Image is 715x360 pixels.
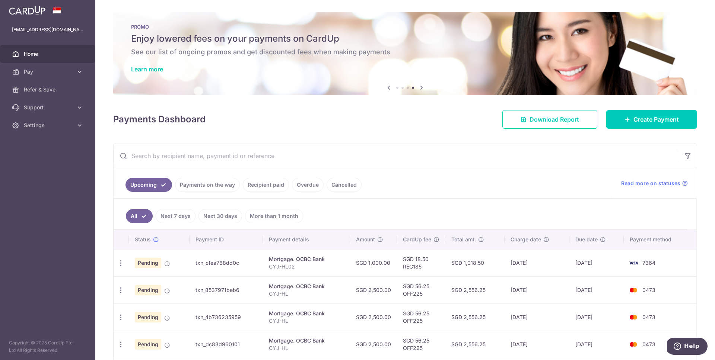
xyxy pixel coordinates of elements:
th: Payment method [624,230,696,249]
div: Mortgage. OCBC Bank [269,310,344,317]
td: [DATE] [569,303,624,331]
span: Pending [135,258,161,268]
span: 0473 [642,287,655,293]
td: SGD 2,500.00 [350,331,397,358]
div: Mortgage. OCBC Bank [269,337,344,344]
h5: Enjoy lowered fees on your payments on CardUp [131,33,679,45]
img: Bank Card [626,286,641,295]
a: Learn more [131,65,163,73]
p: CYJ-HL02 [269,263,344,270]
div: Mortgage. OCBC Bank [269,283,344,290]
td: SGD 56.25 OFF225 [397,331,445,358]
a: Payments on the way [175,178,240,192]
span: Pending [135,285,161,295]
input: Search by recipient name, payment id or reference [114,144,679,168]
a: Next 7 days [156,209,196,223]
span: Pending [135,312,161,322]
td: [DATE] [505,276,569,303]
a: Read more on statuses [621,180,688,187]
td: txn_8537971beb6 [190,276,263,303]
span: 0473 [642,314,655,320]
h4: Payments Dashboard [113,113,206,126]
img: Bank Card [626,340,641,349]
a: More than 1 month [245,209,303,223]
p: CYJ-HL [269,344,344,352]
p: PROMO [131,24,679,30]
span: Pending [135,339,161,350]
img: Bank Card [626,258,641,267]
td: [DATE] [569,249,624,276]
span: Read more on statuses [621,180,680,187]
td: SGD 18.50 REC185 [397,249,445,276]
a: Cancelled [327,178,362,192]
span: Settings [24,122,73,129]
td: SGD 2,500.00 [350,276,397,303]
td: [DATE] [569,331,624,358]
span: Pay [24,68,73,75]
th: Payment ID [190,230,263,249]
span: 0473 [642,341,655,347]
td: SGD 2,556.25 [445,276,505,303]
a: Download Report [502,110,597,129]
iframe: Opens a widget where you can find more information [667,338,708,356]
a: All [126,209,153,223]
img: Bank Card [626,313,641,322]
a: Create Payment [606,110,697,129]
span: Refer & Save [24,86,73,93]
td: SGD 2,556.25 [445,331,505,358]
span: CardUp fee [403,236,431,243]
span: Download Report [530,115,579,124]
h6: See our list of ongoing promos and get discounted fees when making payments [131,48,679,57]
p: CYJ-HL [269,290,344,298]
td: SGD 56.25 OFF225 [397,303,445,331]
td: SGD 1,000.00 [350,249,397,276]
td: [DATE] [505,331,569,358]
span: Charge date [511,236,541,243]
a: Upcoming [125,178,172,192]
span: Due date [575,236,598,243]
img: CardUp [9,6,45,15]
td: txn_dc83d960101 [190,331,263,358]
td: SGD 2,556.25 [445,303,505,331]
div: Mortgage. OCBC Bank [269,255,344,263]
td: [DATE] [505,303,569,331]
span: Total amt. [451,236,476,243]
p: [EMAIL_ADDRESS][DOMAIN_NAME] [12,26,83,33]
a: Overdue [292,178,324,192]
span: 7364 [642,260,655,266]
td: txn_4b736235959 [190,303,263,331]
td: [DATE] [569,276,624,303]
p: CYJ-HL [269,317,344,325]
td: txn_cfea768dd0c [190,249,263,276]
td: SGD 1,018.50 [445,249,505,276]
a: Next 30 days [198,209,242,223]
a: Recipient paid [243,178,289,192]
td: [DATE] [505,249,569,276]
span: Amount [356,236,375,243]
span: Status [135,236,151,243]
span: Support [24,104,73,111]
img: Latest Promos banner [113,12,697,95]
th: Payment details [263,230,350,249]
span: Create Payment [633,115,679,124]
td: SGD 2,500.00 [350,303,397,331]
span: Home [24,50,73,58]
td: SGD 56.25 OFF225 [397,276,445,303]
